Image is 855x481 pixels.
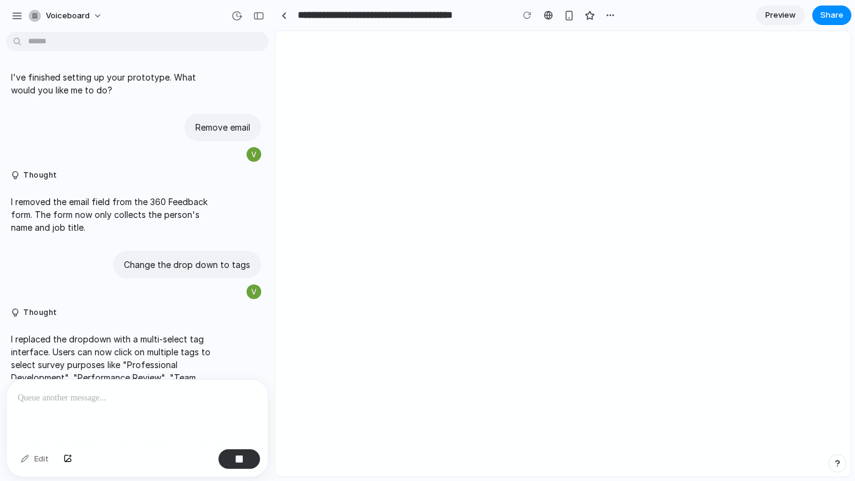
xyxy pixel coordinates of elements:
[24,6,109,26] button: voiceboard
[756,5,805,25] a: Preview
[11,195,215,234] p: I removed the email field from the 360 Feedback form. The form now only collects the person's nam...
[46,10,90,22] span: voiceboard
[124,258,250,271] p: Change the drop down to tags
[11,71,215,96] p: I've finished setting up your prototype. What would you like me to do?
[820,9,843,21] span: Share
[765,9,796,21] span: Preview
[11,333,215,410] p: I replaced the dropdown with a multi-select tag interface. Users can now click on multiple tags t...
[195,121,250,134] p: Remove email
[812,5,851,25] button: Share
